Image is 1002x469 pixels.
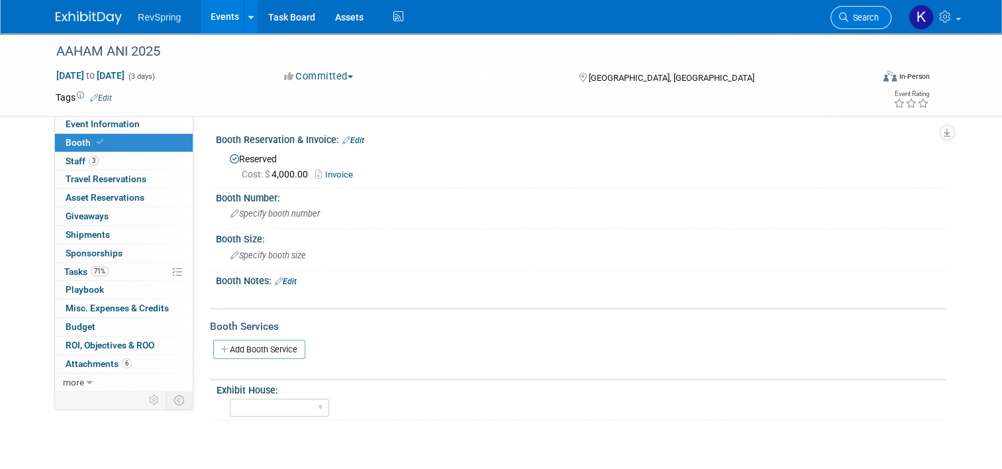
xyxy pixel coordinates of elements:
[84,70,97,81] span: to
[589,73,754,83] span: [GEOGRAPHIC_DATA], [GEOGRAPHIC_DATA]
[56,91,112,104] td: Tags
[242,169,272,180] span: Cost: $
[66,192,144,203] span: Asset Reservations
[63,377,84,388] span: more
[127,72,155,81] span: (3 days)
[226,149,936,182] div: Reserved
[830,6,891,29] a: Search
[66,284,104,295] span: Playbook
[275,277,297,286] a: Edit
[89,156,99,166] span: 3
[216,188,946,205] div: Booth Number:
[55,207,193,225] a: Giveaways
[138,12,181,23] span: RevSpring
[55,226,193,244] a: Shipments
[801,69,930,89] div: Event Format
[213,340,305,359] a: Add Booth Service
[64,266,109,277] span: Tasks
[55,374,193,391] a: more
[55,263,193,281] a: Tasks71%
[97,138,103,146] i: Booth reservation complete
[55,281,193,299] a: Playbook
[242,169,313,180] span: 4,000.00
[66,229,110,240] span: Shipments
[66,321,95,332] span: Budget
[217,380,940,397] div: Exhibit House:
[66,174,146,184] span: Travel Reservations
[55,115,193,133] a: Event Information
[66,303,169,313] span: Misc. Expenses & Credits
[56,70,125,81] span: [DATE] [DATE]
[279,70,358,83] button: Committed
[315,170,360,180] a: Invoice
[899,72,930,81] div: In-Person
[893,91,929,97] div: Event Rating
[55,318,193,336] a: Budget
[55,134,193,152] a: Booth
[166,391,193,409] td: Toggle Event Tabs
[210,319,946,334] div: Booth Services
[230,209,320,219] span: Specify booth number
[55,299,193,317] a: Misc. Expenses & Credits
[55,244,193,262] a: Sponsorships
[91,266,109,276] span: 71%
[66,340,154,350] span: ROI, Objectives & ROO
[342,136,364,145] a: Edit
[66,358,132,369] span: Attachments
[122,358,132,368] span: 6
[883,71,897,81] img: Format-Inperson.png
[55,189,193,207] a: Asset Reservations
[90,93,112,103] a: Edit
[55,337,193,354] a: ROI, Objectives & ROO
[52,40,856,64] div: AAHAM ANI 2025
[55,170,193,188] a: Travel Reservations
[66,119,140,129] span: Event Information
[230,250,306,260] span: Specify booth size
[216,229,946,246] div: Booth Size:
[66,211,109,221] span: Giveaways
[55,152,193,170] a: Staff3
[56,11,122,25] img: ExhibitDay
[848,13,879,23] span: Search
[66,137,106,148] span: Booth
[143,391,166,409] td: Personalize Event Tab Strip
[216,130,946,147] div: Booth Reservation & Invoice:
[909,5,934,30] img: Kelsey Culver
[55,355,193,373] a: Attachments6
[66,248,123,258] span: Sponsorships
[216,271,946,288] div: Booth Notes:
[66,156,99,166] span: Staff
